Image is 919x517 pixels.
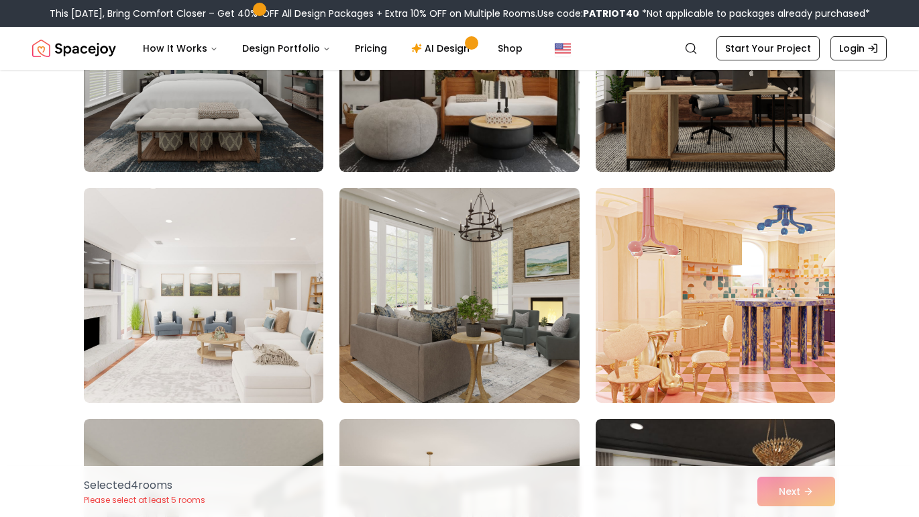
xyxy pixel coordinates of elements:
[487,35,533,62] a: Shop
[84,477,205,493] p: Selected 4 room s
[132,35,533,62] nav: Main
[639,7,870,20] span: *Not applicable to packages already purchased*
[537,7,639,20] span: Use code:
[583,7,639,20] b: PATRIOT40
[555,40,571,56] img: United States
[50,7,870,20] div: This [DATE], Bring Comfort Closer – Get 40% OFF All Design Packages + Extra 10% OFF on Multiple R...
[400,35,484,62] a: AI Design
[84,495,205,506] p: Please select at least 5 rooms
[231,35,341,62] button: Design Portfolio
[333,183,585,408] img: Room room-32
[32,35,116,62] a: Spacejoy
[132,35,229,62] button: How It Works
[344,35,398,62] a: Pricing
[596,188,835,403] img: Room room-33
[716,36,820,60] a: Start Your Project
[32,35,116,62] img: Spacejoy Logo
[830,36,887,60] a: Login
[84,188,323,403] img: Room room-31
[32,27,887,70] nav: Global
